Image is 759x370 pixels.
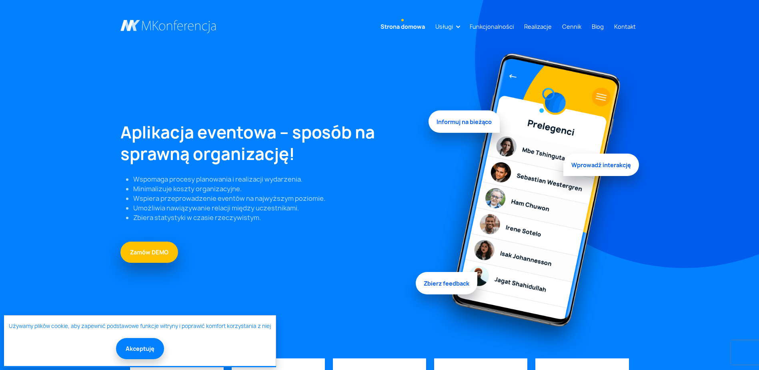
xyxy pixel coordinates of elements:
[133,203,419,213] li: Umożliwia nawiązywanie relacji między uczestnikami.
[563,152,639,174] span: Wprowadź interakcję
[416,270,477,292] span: Zbierz feedback
[559,19,585,34] a: Cennik
[120,122,419,165] h1: Aplikacja eventowa – sposób na sprawną organizację!
[611,19,639,34] a: Kontakt
[521,19,555,34] a: Realizacje
[589,19,607,34] a: Blog
[467,19,517,34] a: Funkcjonalności
[133,174,419,184] li: Wspomaga procesy planowania i realizacji wydarzenia.
[133,213,419,222] li: Zbiera statystyki w czasie rzeczywistym.
[377,19,428,34] a: Strona domowa
[133,184,419,194] li: Minimalizuje koszty organizacyjne.
[429,113,500,135] span: Informuj na bieżąco
[120,242,178,263] a: Zamów DEMO
[9,322,271,330] a: Używamy plików cookie, aby zapewnić podstawowe funkcje witryny i poprawić komfort korzystania z niej
[133,194,419,203] li: Wspiera przeprowadzenie eventów na najwyższym poziomie.
[116,338,164,359] button: Akceptuję
[432,19,456,34] a: Usługi
[429,45,639,358] img: Graficzny element strony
